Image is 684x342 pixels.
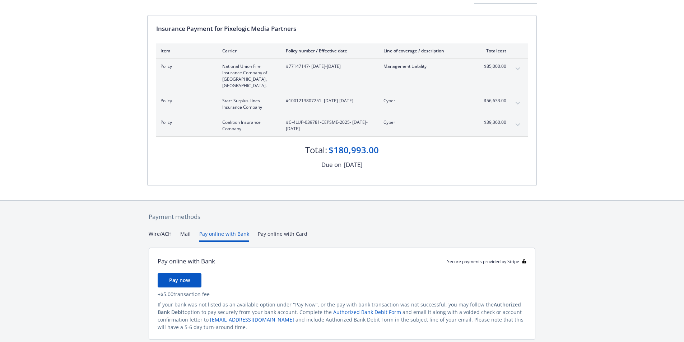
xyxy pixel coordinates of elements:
[383,48,468,54] div: Line of coverage / description
[383,119,468,126] span: Cyber
[222,119,274,132] span: Coalition Insurance Company
[333,309,401,315] a: Authorized Bank Debit Form
[383,98,468,104] span: Cyber
[222,98,274,111] span: Starr Surplus Lines Insurance Company
[383,63,468,70] span: Management Liability
[158,301,521,315] span: Authorized Bank Debit
[158,257,215,266] div: Pay online with Bank
[286,98,372,104] span: #1001213807251 - [DATE]-[DATE]
[158,290,526,298] div: + $5.00 transaction fee
[479,98,506,104] span: $56,633.00
[160,98,211,104] span: Policy
[329,144,379,156] div: $180,993.00
[156,59,528,93] div: PolicyNational Union Fire Insurance Company of [GEOGRAPHIC_DATA], [GEOGRAPHIC_DATA].#77147147- [D...
[286,119,372,132] span: #C-4LUP-039781-CEPSME-2025 - [DATE]-[DATE]
[156,93,528,115] div: PolicyStarr Surplus Lines Insurance Company#1001213807251- [DATE]-[DATE]Cyber$56,633.00expand con...
[512,63,524,75] button: expand content
[344,160,363,169] div: [DATE]
[158,273,201,287] button: Pay now
[258,230,307,242] button: Pay online with Card
[286,48,372,54] div: Policy number / Effective date
[156,24,528,33] div: Insurance Payment for Pixelogic Media Partners
[199,230,249,242] button: Pay online with Bank
[321,160,341,169] div: Due on
[447,258,526,264] div: Secure payments provided by Stripe
[512,119,524,131] button: expand content
[479,63,506,70] span: $85,000.00
[160,63,211,70] span: Policy
[169,277,190,284] span: Pay now
[149,212,535,221] div: Payment methods
[286,63,372,70] span: #77147147 - [DATE]-[DATE]
[180,230,191,242] button: Mail
[305,144,327,156] div: Total:
[479,48,506,54] div: Total cost
[222,48,274,54] div: Carrier
[479,119,506,126] span: $39,360.00
[210,316,294,323] a: [EMAIL_ADDRESS][DOMAIN_NAME]
[160,48,211,54] div: Item
[222,63,274,89] span: National Union Fire Insurance Company of [GEOGRAPHIC_DATA], [GEOGRAPHIC_DATA].
[512,98,524,109] button: expand content
[156,115,528,136] div: PolicyCoalition Insurance Company#C-4LUP-039781-CEPSME-2025- [DATE]-[DATE]Cyber$39,360.00expand c...
[149,230,172,242] button: Wire/ACH
[158,301,526,331] div: If your bank was not listed as an available option under "Pay Now", or the pay with bank transact...
[160,119,211,126] span: Policy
